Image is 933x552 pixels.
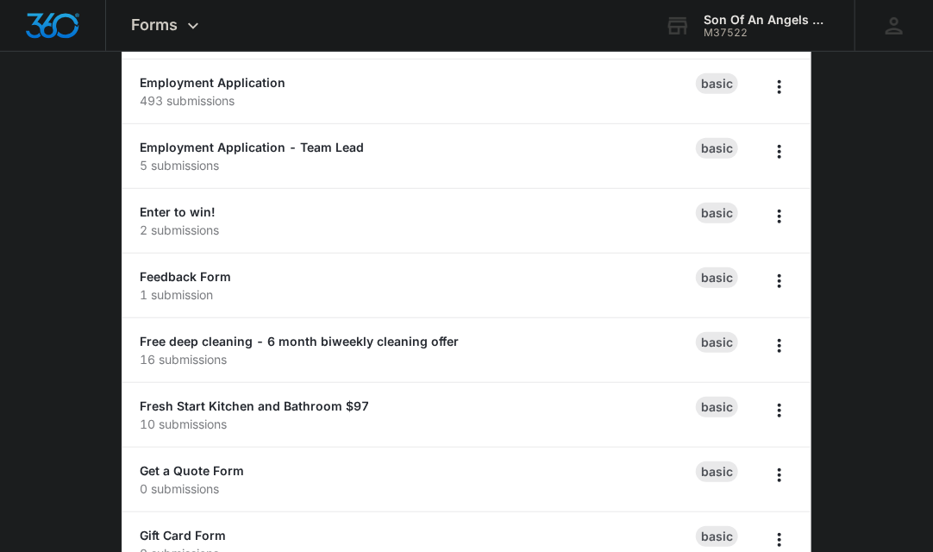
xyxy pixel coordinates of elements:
[140,463,244,478] a: Get a Quote Form
[766,203,793,230] button: Overflow Menu
[140,398,369,413] a: Fresh Start Kitchen and Bathroom $97
[132,16,178,34] span: Forms
[696,138,738,159] div: Basic
[704,27,830,39] div: account id
[766,267,793,295] button: Overflow Menu
[696,267,738,288] div: Basic
[140,156,696,174] p: 5 submissions
[140,480,696,498] p: 0 submissions
[140,269,231,284] a: Feedback Form
[140,350,696,368] p: 16 submissions
[766,138,793,166] button: Overflow Menu
[696,397,738,417] div: Basic
[140,91,696,110] p: 493 submissions
[140,334,459,348] a: Free deep cleaning - 6 month biweekly cleaning offer
[766,332,793,360] button: Overflow Menu
[766,461,793,489] button: Overflow Menu
[696,332,738,353] div: Basic
[140,204,216,219] a: Enter to win!
[140,221,696,239] p: 2 submissions
[140,75,285,90] a: Employment Application
[766,73,793,101] button: Overflow Menu
[696,461,738,482] div: Basic
[140,528,226,543] a: Gift Card Form
[140,140,364,154] a: Employment Application - Team Lead
[704,13,830,27] div: account name
[140,285,696,304] p: 1 submission
[696,526,738,547] div: Basic
[766,397,793,424] button: Overflow Menu
[696,73,738,94] div: Basic
[140,415,696,433] p: 10 submissions
[696,203,738,223] div: Basic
